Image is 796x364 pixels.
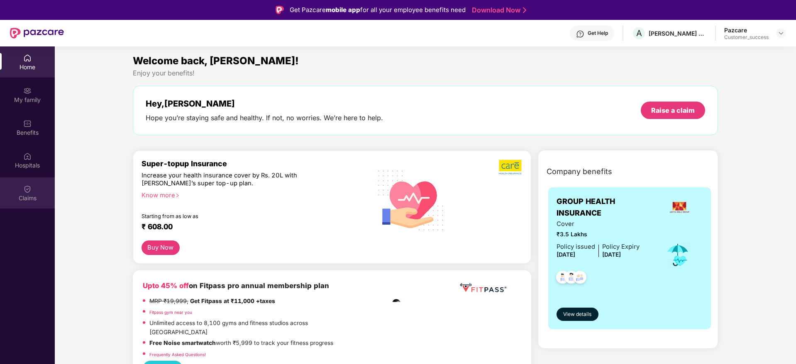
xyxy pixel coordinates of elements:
[23,87,32,95] img: svg+xml;base64,PHN2ZyB3aWR0aD0iMjAiIGhlaWdodD0iMjAiIHZpZXdCb3g9IjAgMCAyMCAyMCIgZmlsbD0ibm9uZSIgeG...
[602,242,640,252] div: Policy Expiry
[724,26,769,34] div: Pazcare
[149,298,188,304] del: MRP ₹19,999,
[778,30,784,36] img: svg+xml;base64,PHN2ZyBpZD0iRHJvcGRvd24tMzJ4MzIiIHhtbG5zPSJodHRwOi8vd3d3LnczLm9yZy8yMDAwL3N2ZyIgd2...
[23,119,32,128] img: svg+xml;base64,PHN2ZyBpZD0iQmVuZWZpdHMiIHhtbG5zPSJodHRwOi8vd3d3LnczLm9yZy8yMDAwL3N2ZyIgd2lkdGg9Ij...
[23,185,32,193] img: svg+xml;base64,PHN2ZyBpZD0iQ2xhaW0iIHhtbG5zPSJodHRwOi8vd3d3LnczLm9yZy8yMDAwL3N2ZyIgd2lkdGg9IjIwIi...
[563,311,591,318] span: View details
[23,54,32,62] img: svg+xml;base64,PHN2ZyBpZD0iSG9tZSIgeG1sbnM9Imh0dHA6Ly93d3cudzMub3JnLzIwMDAvc3ZnIiB3aWR0aD0iMjAiIG...
[23,152,32,160] img: svg+xml;base64,PHN2ZyBpZD0iSG9zcGl0YWxzIiB4bWxucz0iaHR0cDovL3d3dy53My5vcmcvMjAwMC9zdmciIHdpZHRoPS...
[523,6,526,15] img: Stroke
[588,30,608,36] div: Get Help
[10,28,64,39] img: New Pazcare Logo
[142,172,328,188] div: Increase your health insurance cover by Rs. 20L with [PERSON_NAME]’s super top-up plan.
[149,339,333,348] p: worth ₹5,999 to track your fitness progress
[371,160,451,240] img: svg+xml;base64,PHN2ZyB4bWxucz0iaHR0cDovL3d3dy53My5vcmcvMjAwMC9zdmciIHhtbG5zOnhsaW5rPSJodHRwOi8vd3...
[561,268,581,289] img: svg+xml;base64,PHN2ZyB4bWxucz0iaHR0cDovL3d3dy53My5vcmcvMjAwMC9zdmciIHdpZHRoPSI0OC45NDMiIGhlaWdodD...
[175,193,180,198] span: right
[142,240,180,255] button: Buy Now
[724,34,769,41] div: Customer_success
[149,310,192,315] a: Fitpass gym near you
[149,319,364,337] p: Unlimited access to 8,100 gyms and fitness studios across [GEOGRAPHIC_DATA]
[326,6,360,14] strong: mobile app
[290,5,466,15] div: Get Pazcare for all your employee benefits need
[133,55,299,67] span: Welcome back, [PERSON_NAME]!
[552,268,573,289] img: svg+xml;base64,PHN2ZyB4bWxucz0iaHR0cDovL3d3dy53My5vcmcvMjAwMC9zdmciIHdpZHRoPSI0OC45NDMiIGhlaWdodD...
[547,166,612,177] span: Company benefits
[142,192,359,197] div: Know more
[557,219,640,229] span: Cover
[472,6,524,15] a: Download Now
[149,352,206,357] a: Frequently Asked Questions!
[276,6,284,14] img: Logo
[576,30,584,38] img: svg+xml;base64,PHN2ZyBpZD0iSGVscC0zMngzMiIgeG1sbnM9Imh0dHA6Ly93d3cudzMub3JnLzIwMDAvc3ZnIiB3aWR0aD...
[149,340,216,346] strong: Free Noise smartwatch
[557,251,575,258] span: [DATE]
[557,308,598,321] button: View details
[636,28,642,38] span: A
[557,230,640,239] span: ₹3.5 Lakhs
[143,281,189,290] b: Upto 45% off
[557,196,656,219] span: GROUP HEALTH INSURANCE
[142,222,356,232] div: ₹ 608.00
[668,196,691,218] img: insurerLogo
[557,242,595,252] div: Policy issued
[664,241,691,269] img: icon
[190,298,275,304] strong: Get Fitpass at ₹11,000 +taxes
[133,69,718,78] div: Enjoy your benefits!
[142,213,329,219] div: Starting from as low as
[143,281,329,290] b: on Fitpass pro annual membership plan
[499,159,523,175] img: b5dec4f62d2307b9de63beb79f102df3.png
[602,251,621,258] span: [DATE]
[651,106,695,115] div: Raise a claim
[458,280,508,296] img: fppp.png
[142,159,364,168] div: Super-topup Insurance
[146,114,383,122] div: Hope you’re staying safe and healthy. If not, no worries. We’re here to help.
[364,297,422,355] img: fpp.png
[570,268,590,289] img: svg+xml;base64,PHN2ZyB4bWxucz0iaHR0cDovL3d3dy53My5vcmcvMjAwMC9zdmciIHdpZHRoPSI0OC45NDMiIGhlaWdodD...
[146,99,383,109] div: Hey, [PERSON_NAME]
[649,29,707,37] div: [PERSON_NAME] STERILE SOLUTIONS PRIVATE LIMITED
